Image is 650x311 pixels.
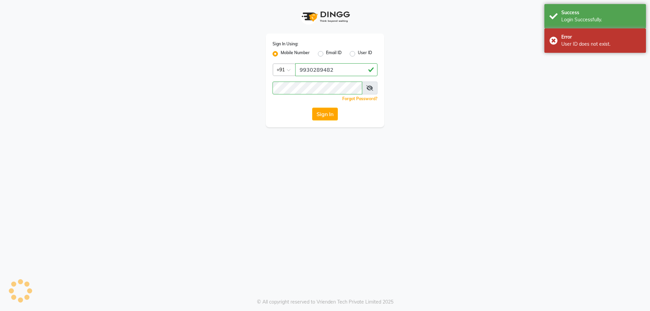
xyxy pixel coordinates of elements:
[298,7,352,27] img: logo1.svg
[561,34,641,41] div: Error
[342,96,377,101] a: Forgot Password?
[358,50,372,58] label: User ID
[281,50,310,58] label: Mobile Number
[561,9,641,16] div: Success
[561,41,641,48] div: User ID does not exist.
[326,50,342,58] label: Email ID
[273,41,298,47] label: Sign In Using:
[561,16,641,23] div: Login Successfully.
[312,108,338,120] button: Sign In
[273,82,362,94] input: Username
[295,63,377,76] input: Username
